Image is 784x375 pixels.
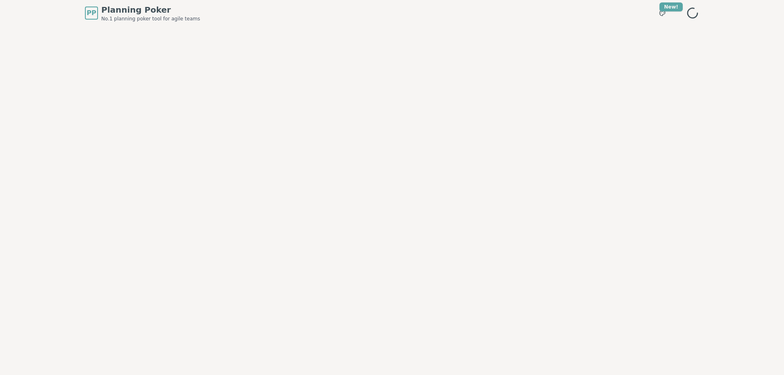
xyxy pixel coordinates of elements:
span: PP [87,8,96,18]
div: New! [659,2,683,11]
a: PPPlanning PokerNo.1 planning poker tool for agile teams [85,4,200,22]
span: No.1 planning poker tool for agile teams [101,16,200,22]
button: New! [655,6,670,20]
span: Planning Poker [101,4,200,16]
